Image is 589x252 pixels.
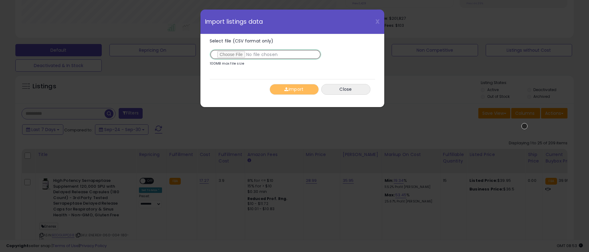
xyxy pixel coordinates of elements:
[210,62,244,65] p: 100MB max file size
[205,19,263,25] span: Import listings data
[270,84,319,95] button: Import
[321,84,370,95] button: Close
[375,17,380,26] span: X
[210,38,274,44] span: Select file (CSV format only)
